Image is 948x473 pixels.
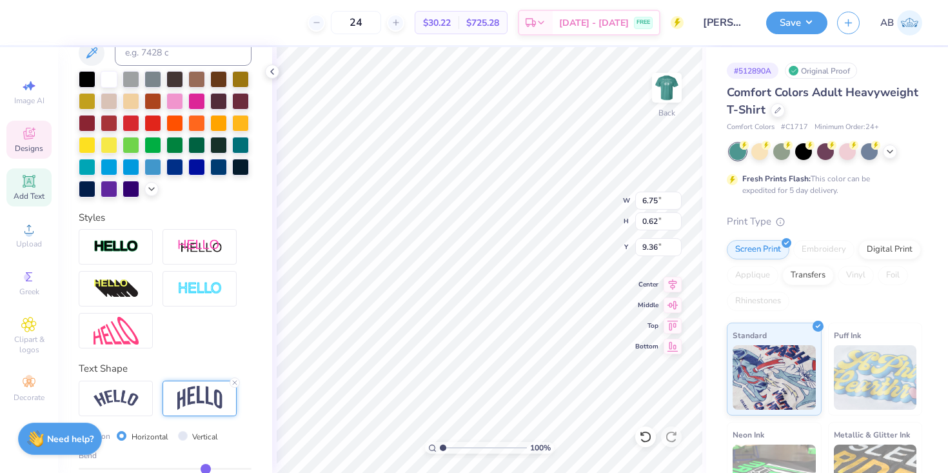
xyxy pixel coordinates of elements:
[635,342,658,351] span: Bottom
[14,191,44,201] span: Add Text
[727,63,778,79] div: # 512890A
[834,428,910,441] span: Metallic & Glitter Ink
[782,266,834,285] div: Transfers
[635,301,658,310] span: Middle
[654,75,680,101] img: Back
[79,450,97,461] span: Bend
[727,214,922,229] div: Print Type
[733,428,764,441] span: Neon Ink
[79,210,252,225] div: Styles
[192,431,218,443] label: Vertical
[423,16,451,30] span: $30.22
[115,40,252,66] input: e.g. 7428 c
[14,392,44,403] span: Decorate
[635,280,658,289] span: Center
[47,433,94,445] strong: Need help?
[880,15,894,30] span: AB
[331,11,381,34] input: – –
[693,10,756,35] input: Untitled Design
[727,292,789,311] div: Rhinestones
[6,334,52,355] span: Clipart & logos
[815,122,879,133] span: Minimum Order: 24 +
[727,240,789,259] div: Screen Print
[727,85,918,117] span: Comfort Colors Adult Heavyweight T-Shirt
[742,173,901,196] div: This color can be expedited for 5 day delivery.
[793,240,854,259] div: Embroidery
[658,107,675,119] div: Back
[733,345,816,410] img: Standard
[897,10,922,35] img: Amelie Bullen
[834,345,917,410] img: Puff Ink
[858,240,921,259] div: Digital Print
[94,279,139,299] img: 3d Illusion
[559,16,629,30] span: [DATE] - [DATE]
[878,266,908,285] div: Foil
[177,386,222,410] img: Arch
[834,328,861,342] span: Puff Ink
[19,287,39,297] span: Greek
[466,16,499,30] span: $725.28
[15,143,43,154] span: Designs
[132,431,168,443] label: Horizontal
[79,361,252,376] div: Text Shape
[94,390,139,407] img: Arc
[16,239,42,249] span: Upload
[733,328,767,342] span: Standard
[94,239,139,254] img: Stroke
[14,96,44,106] span: Image AI
[635,321,658,330] span: Top
[727,266,778,285] div: Applique
[838,266,874,285] div: Vinyl
[785,63,857,79] div: Original Proof
[637,18,650,27] span: FREE
[727,122,775,133] span: Comfort Colors
[94,317,139,345] img: Free Distort
[177,239,222,255] img: Shadow
[530,442,551,454] span: 100 %
[880,10,922,35] a: AB
[177,281,222,296] img: Negative Space
[766,12,827,34] button: Save
[781,122,808,133] span: # C1717
[742,174,811,184] strong: Fresh Prints Flash:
